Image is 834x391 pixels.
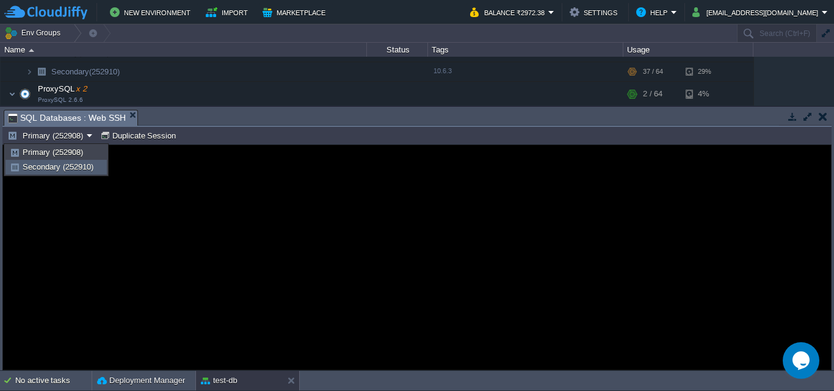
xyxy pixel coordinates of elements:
button: New Environment [110,5,194,20]
button: Duplicate Session [100,130,180,141]
button: [EMAIL_ADDRESS][DOMAIN_NAME] [692,5,822,20]
a: Primary (252908) [6,146,106,159]
span: Secondary (252910) [23,162,93,171]
span: Secondary [50,66,121,77]
img: AMDAwAAAACH5BAEAAAAALAAAAAABAAEAAAICRAEAOw== [9,82,16,106]
div: 4% [686,82,725,106]
img: AMDAwAAAACH5BAEAAAAALAAAAAABAAEAAAICRAEAOw== [16,82,34,106]
button: Env Groups [4,24,65,41]
button: Import [206,5,252,20]
iframe: chat widget [783,342,822,379]
span: 10.6.3 [433,67,452,74]
div: Tags [429,43,623,57]
span: ProxySQL 2.6.6 [38,96,83,104]
div: Status [368,43,427,57]
img: AMDAwAAAACH5BAEAAAAALAAAAAABAAEAAAICRAEAOw== [26,62,33,81]
img: AMDAwAAAACH5BAEAAAAALAAAAAABAAEAAAICRAEAOw== [33,62,50,81]
div: 2 / 64 [643,82,662,106]
span: Primary (252908) [23,148,83,157]
button: Balance ₹2972.38 [470,5,548,20]
div: Name [1,43,366,57]
button: Settings [570,5,621,20]
a: Secondary(252910) [50,66,121,77]
button: Help [636,5,671,20]
p: An error has occurred and this action cannot be completed. If the problem persists, please notify... [277,106,551,143]
span: ProxySQL [37,84,89,94]
span: SQL Databases : Web SSH [8,110,126,126]
button: Deployment Manager [97,375,185,387]
div: No active tasks [15,371,92,390]
span: (252910) [89,67,120,76]
button: Marketplace [263,5,329,20]
div: 29% [686,62,725,81]
img: CloudJiffy [4,5,87,20]
div: 37 / 64 [643,62,663,81]
button: test-db [201,375,238,387]
div: Usage [624,43,753,57]
button: Primary (252908) [7,130,87,141]
span: x 2 [74,84,87,93]
h1: Error [277,73,551,96]
a: Secondary (252910) [6,160,106,174]
a: ProxySQLx 2ProxySQL 2.6.6 [37,84,89,93]
img: AMDAwAAAACH5BAEAAAAALAAAAAABAAEAAAICRAEAOw== [29,49,34,52]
